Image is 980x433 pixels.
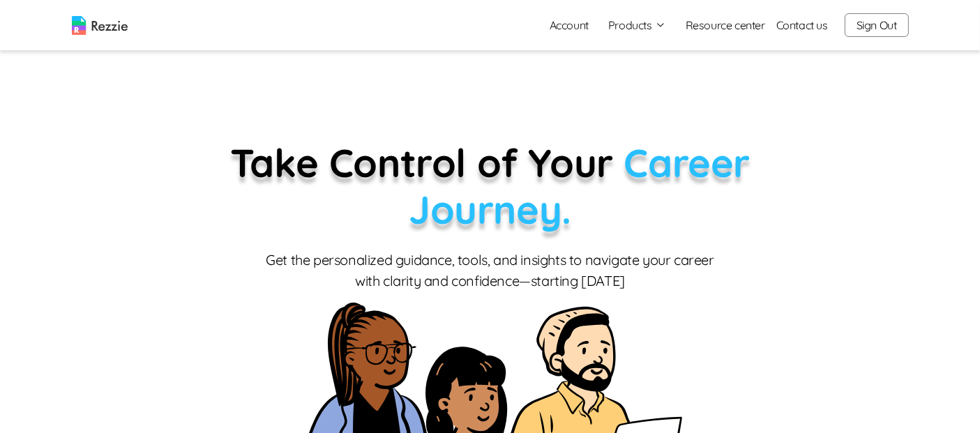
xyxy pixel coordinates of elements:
[538,11,600,39] a: Account
[409,138,750,234] span: Career Journey.
[264,250,717,291] p: Get the personalized guidance, tools, and insights to navigate your career with clarity and confi...
[776,17,828,33] a: Contact us
[686,17,765,33] a: Resource center
[845,13,909,37] button: Sign Out
[608,17,666,33] button: Products
[72,16,128,35] img: logo
[159,139,822,233] p: Take Control of Your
